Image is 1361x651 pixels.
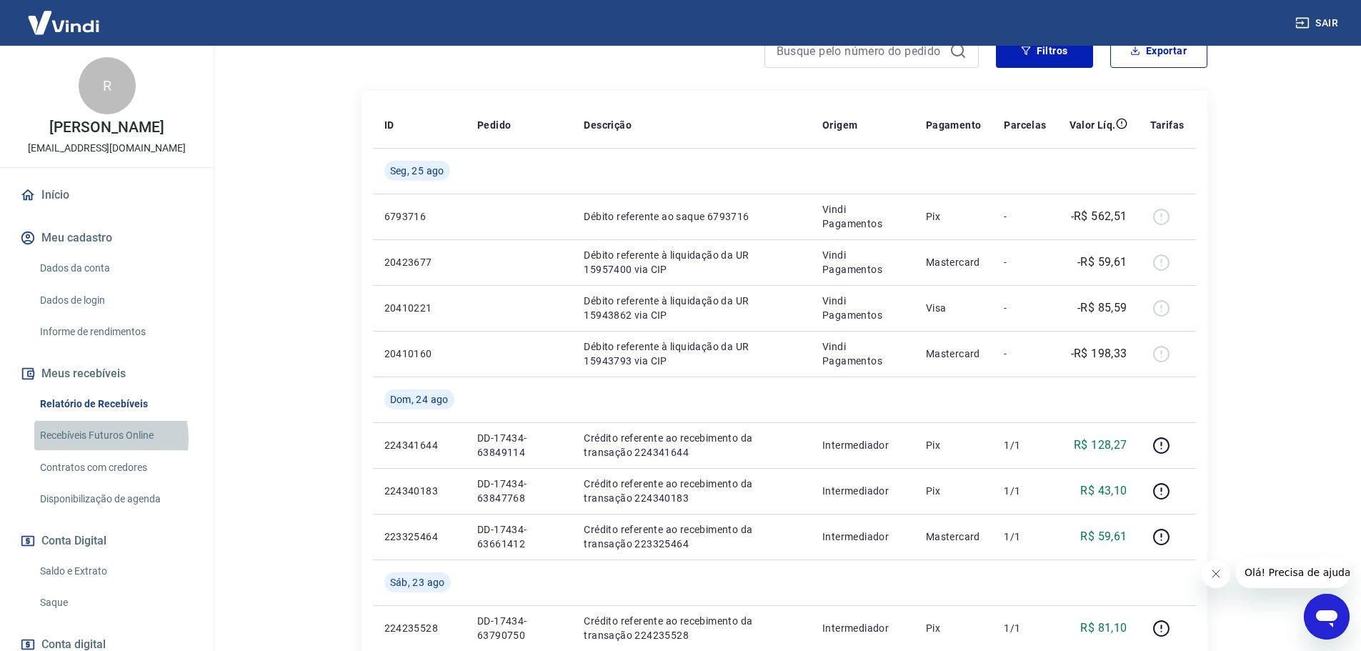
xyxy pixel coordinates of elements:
[17,179,196,211] a: Início
[1004,530,1046,544] p: 1/1
[34,389,196,419] a: Relatório de Recebíveis
[34,317,196,347] a: Informe de rendimentos
[926,209,982,224] p: Pix
[17,525,196,557] button: Conta Digital
[822,248,903,277] p: Vindi Pagamentos
[1004,484,1046,498] p: 1/1
[1004,255,1046,269] p: -
[9,10,120,21] span: Olá! Precisa de ajuda?
[1004,118,1046,132] p: Parcelas
[822,621,903,635] p: Intermediador
[1004,301,1046,315] p: -
[822,530,903,544] p: Intermediador
[477,522,562,551] p: DD-17434-63661412
[34,484,196,514] a: Disponibilização de agenda
[584,248,799,277] p: Débito referente à liquidação da UR 15957400 via CIP
[384,301,454,315] p: 20410221
[384,530,454,544] p: 223325464
[1080,482,1127,500] p: R$ 43,10
[34,421,196,450] a: Recebíveis Futuros Online
[79,57,136,114] div: R
[1236,557,1350,588] iframe: Mensagem da empresa
[926,347,982,361] p: Mastercard
[926,530,982,544] p: Mastercard
[822,339,903,368] p: Vindi Pagamentos
[822,202,903,231] p: Vindi Pagamentos
[822,118,857,132] p: Origem
[1071,208,1127,225] p: -R$ 562,51
[390,392,449,407] span: Dom, 24 ago
[384,621,454,635] p: 224235528
[584,294,799,322] p: Débito referente à liquidação da UR 15943862 via CIP
[584,522,799,551] p: Crédito referente ao recebimento da transação 223325464
[384,255,454,269] p: 20423677
[477,431,562,459] p: DD-17434-63849114
[996,34,1093,68] button: Filtros
[1070,118,1116,132] p: Valor Líq.
[777,40,944,61] input: Busque pelo número do pedido
[584,614,799,642] p: Crédito referente ao recebimento da transação 224235528
[384,347,454,361] p: 20410160
[926,621,982,635] p: Pix
[384,209,454,224] p: 6793716
[1080,620,1127,637] p: R$ 81,10
[926,255,982,269] p: Mastercard
[34,557,196,586] a: Saldo e Extrato
[926,118,982,132] p: Pagamento
[49,120,164,135] p: [PERSON_NAME]
[34,254,196,283] a: Dados da conta
[384,484,454,498] p: 224340183
[1077,254,1127,271] p: -R$ 59,61
[390,575,445,590] span: Sáb, 23 ago
[584,431,799,459] p: Crédito referente ao recebimento da transação 224341644
[926,301,982,315] p: Visa
[1202,560,1230,588] iframe: Fechar mensagem
[17,358,196,389] button: Meus recebíveis
[584,118,632,132] p: Descrição
[926,438,982,452] p: Pix
[1074,437,1127,454] p: R$ 128,27
[1077,299,1127,317] p: -R$ 85,59
[384,118,394,132] p: ID
[1071,345,1127,362] p: -R$ 198,33
[1150,118,1185,132] p: Tarifas
[822,294,903,322] p: Vindi Pagamentos
[926,484,982,498] p: Pix
[822,484,903,498] p: Intermediador
[477,614,562,642] p: DD-17434-63790750
[477,118,511,132] p: Pedido
[584,477,799,505] p: Crédito referente ao recebimento da transação 224340183
[34,588,196,617] a: Saque
[1004,209,1046,224] p: -
[1004,347,1046,361] p: -
[1304,594,1350,640] iframe: Botão para abrir a janela de mensagens
[34,286,196,315] a: Dados de login
[390,164,444,178] span: Seg, 25 ago
[1292,10,1344,36] button: Sair
[1110,34,1207,68] button: Exportar
[584,339,799,368] p: Débito referente à liquidação da UR 15943793 via CIP
[584,209,799,224] p: Débito referente ao saque 6793716
[477,477,562,505] p: DD-17434-63847768
[1004,621,1046,635] p: 1/1
[28,141,186,156] p: [EMAIL_ADDRESS][DOMAIN_NAME]
[384,438,454,452] p: 224341644
[1004,438,1046,452] p: 1/1
[17,222,196,254] button: Meu cadastro
[1080,528,1127,545] p: R$ 59,61
[822,438,903,452] p: Intermediador
[17,1,110,44] img: Vindi
[34,453,196,482] a: Contratos com credores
